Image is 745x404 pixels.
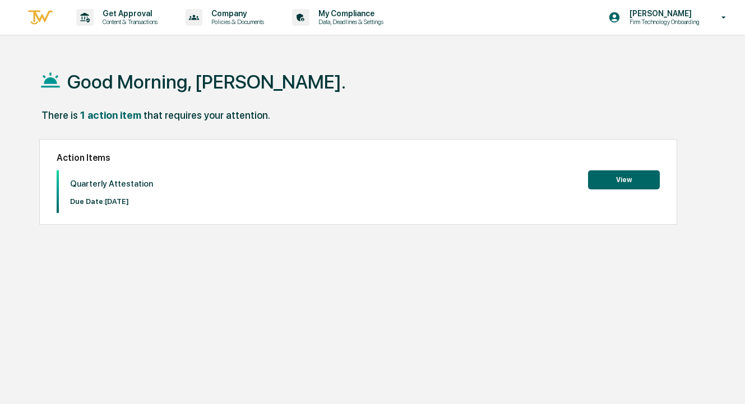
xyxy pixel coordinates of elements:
[309,18,389,26] p: Data, Deadlines & Settings
[67,71,346,93] h1: Good Morning, [PERSON_NAME].
[41,109,78,121] div: There is
[94,18,163,26] p: Content & Transactions
[588,170,660,189] button: View
[57,152,660,163] h2: Action Items
[202,18,270,26] p: Policies & Documents
[94,9,163,18] p: Get Approval
[70,197,153,206] p: Due Date: [DATE]
[70,179,153,189] p: Quarterly Attestation
[27,8,54,27] img: logo
[621,18,705,26] p: Firm Technology Onboarding
[588,174,660,184] a: View
[144,109,270,121] div: that requires your attention.
[80,109,141,121] div: 1 action item
[202,9,270,18] p: Company
[621,9,705,18] p: [PERSON_NAME]
[309,9,389,18] p: My Compliance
